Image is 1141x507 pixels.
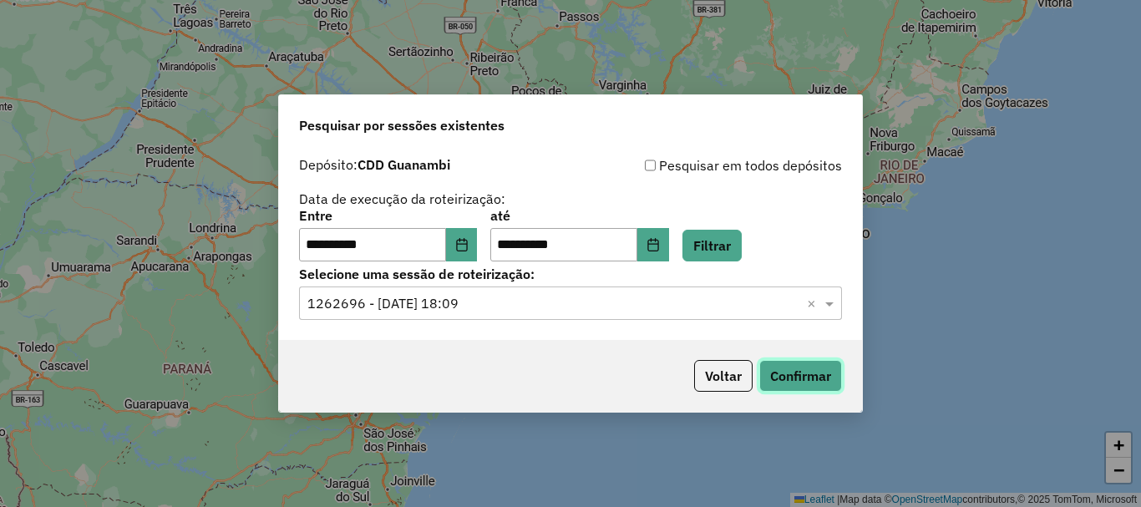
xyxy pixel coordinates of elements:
[446,228,478,261] button: Choose Date
[299,115,505,135] span: Pesquisar por sessões existentes
[299,205,477,226] label: Entre
[490,205,668,226] label: até
[759,360,842,392] button: Confirmar
[807,293,821,313] span: Clear all
[570,155,842,175] div: Pesquisar em todos depósitos
[358,156,450,173] strong: CDD Guanambi
[694,360,753,392] button: Voltar
[637,228,669,261] button: Choose Date
[299,189,505,209] label: Data de execução da roteirização:
[299,264,842,284] label: Selecione uma sessão de roteirização:
[682,230,742,261] button: Filtrar
[299,155,450,175] label: Depósito:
